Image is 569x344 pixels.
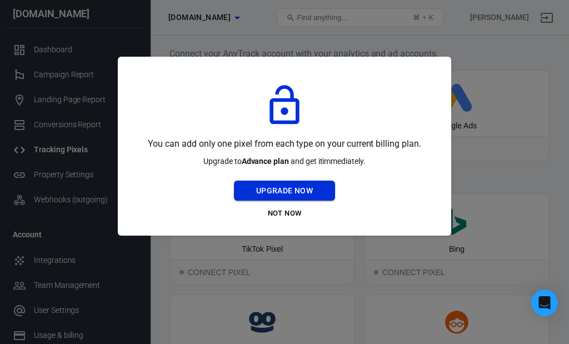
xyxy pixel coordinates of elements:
button: Not Now [234,205,335,222]
button: Upgrade Now [234,181,335,201]
div: Open Intercom Messenger [531,290,558,316]
strong: Advance plan [242,157,289,166]
p: You can add only one pixel from each type on your current billing plan. [148,137,421,151]
p: Upgrade to and get it immediately. [203,156,366,167]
